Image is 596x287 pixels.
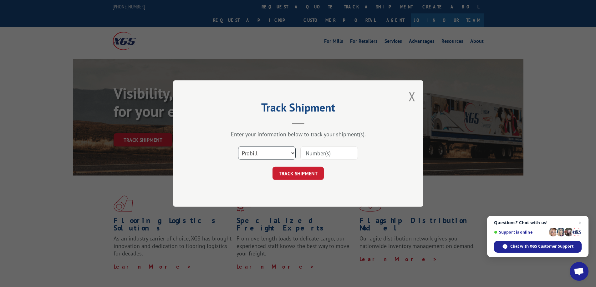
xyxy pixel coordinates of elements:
[510,244,573,249] span: Chat with XGS Customer Support
[300,146,358,160] input: Number(s)
[570,262,588,281] div: Open chat
[576,219,584,226] span: Close chat
[494,230,547,235] span: Support is online
[204,103,392,115] h2: Track Shipment
[204,131,392,138] div: Enter your information below to track your shipment(s).
[409,88,415,105] button: Close modal
[494,241,582,253] div: Chat with XGS Customer Support
[494,220,582,225] span: Questions? Chat with us!
[273,167,324,180] button: TRACK SHIPMENT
